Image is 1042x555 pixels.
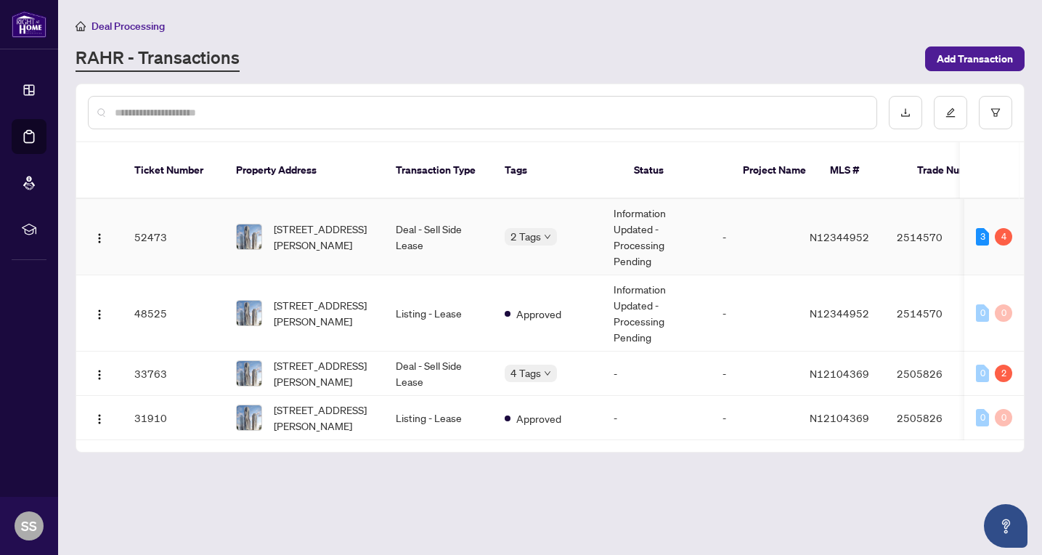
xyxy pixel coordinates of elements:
[384,275,493,352] td: Listing - Lease
[510,228,541,245] span: 2 Tags
[237,405,261,430] img: thumbnail-img
[384,142,493,199] th: Transaction Type
[88,406,111,429] button: Logo
[88,362,111,385] button: Logo
[544,233,551,240] span: down
[937,47,1013,70] span: Add Transaction
[21,516,37,536] span: SS
[123,275,224,352] td: 48525
[384,199,493,275] td: Deal - Sell Side Lease
[88,225,111,248] button: Logo
[810,230,869,243] span: N12344952
[885,396,987,440] td: 2505826
[995,365,1012,382] div: 2
[94,232,105,244] img: Logo
[237,361,261,386] img: thumbnail-img
[76,21,86,31] span: home
[622,142,731,199] th: Status
[602,275,711,352] td: Information Updated - Processing Pending
[274,297,373,329] span: [STREET_ADDRESS][PERSON_NAME]
[123,199,224,275] td: 52473
[885,275,987,352] td: 2514570
[995,228,1012,246] div: 4
[384,352,493,396] td: Deal - Sell Side Lease
[976,409,989,426] div: 0
[976,228,989,246] div: 3
[818,142,905,199] th: MLS #
[995,409,1012,426] div: 0
[516,410,561,426] span: Approved
[94,309,105,320] img: Logo
[602,396,711,440] td: -
[925,46,1025,71] button: Add Transaction
[990,108,1001,118] span: filter
[94,369,105,381] img: Logo
[123,396,224,440] td: 31910
[889,96,922,129] button: download
[976,365,989,382] div: 0
[94,413,105,425] img: Logo
[731,142,818,199] th: Project Name
[123,142,224,199] th: Ticket Number
[274,357,373,389] span: [STREET_ADDRESS][PERSON_NAME]
[237,224,261,249] img: thumbnail-img
[123,352,224,396] td: 33763
[237,301,261,325] img: thumbnail-img
[711,275,798,352] td: -
[544,370,551,377] span: down
[976,304,989,322] div: 0
[384,396,493,440] td: Listing - Lease
[88,301,111,325] button: Logo
[905,142,1007,199] th: Trade Number
[711,352,798,396] td: -
[900,108,911,118] span: download
[91,20,165,33] span: Deal Processing
[12,11,46,38] img: logo
[810,367,869,380] span: N12104369
[885,199,987,275] td: 2514570
[995,304,1012,322] div: 0
[945,108,956,118] span: edit
[984,504,1027,548] button: Open asap
[510,365,541,381] span: 4 Tags
[885,352,987,396] td: 2505826
[274,402,373,434] span: [STREET_ADDRESS][PERSON_NAME]
[810,411,869,424] span: N12104369
[711,199,798,275] td: -
[979,96,1012,129] button: filter
[934,96,967,129] button: edit
[810,307,869,320] span: N12344952
[274,221,373,253] span: [STREET_ADDRESS][PERSON_NAME]
[493,142,622,199] th: Tags
[602,352,711,396] td: -
[516,306,561,322] span: Approved
[76,46,240,72] a: RAHR - Transactions
[224,142,384,199] th: Property Address
[711,396,798,440] td: -
[602,199,711,275] td: Information Updated - Processing Pending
